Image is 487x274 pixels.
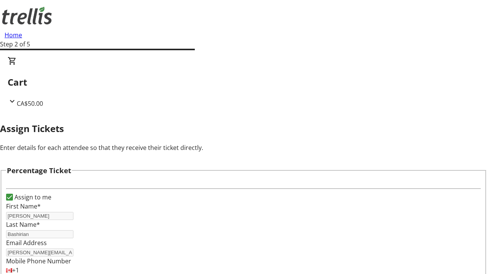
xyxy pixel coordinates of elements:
[6,257,71,265] label: Mobile Phone Number
[17,99,43,108] span: CA$50.00
[7,165,71,176] h3: Percentage Ticket
[6,202,41,210] label: First Name*
[6,220,40,229] label: Last Name*
[8,56,479,108] div: CartCA$50.00
[13,193,51,202] label: Assign to me
[8,75,479,89] h2: Cart
[6,239,47,247] label: Email Address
